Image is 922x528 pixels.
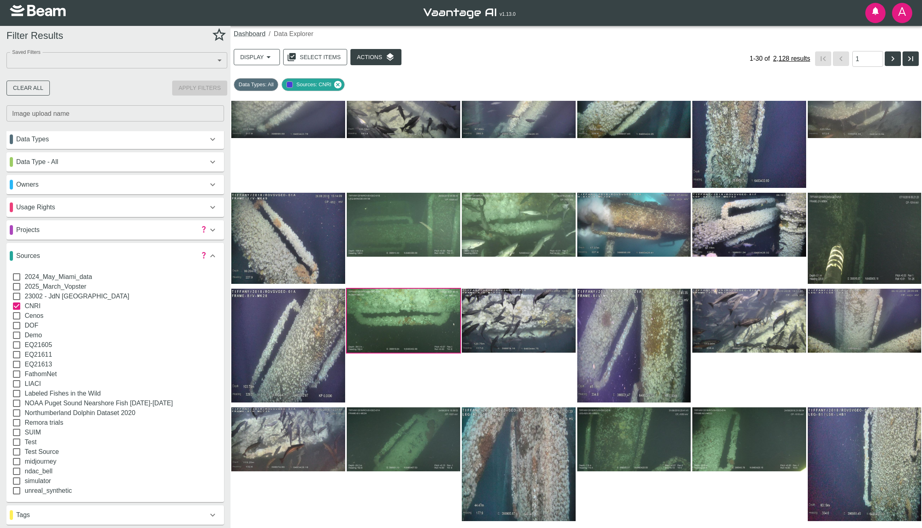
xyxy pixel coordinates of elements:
nav: breadcrumb [234,29,919,39]
span: midjourney [25,457,56,466]
img: 80b04a73-310e-43c9-aeaa-2c2754dadbb2.jpg [808,407,922,521]
img: 4a68e9cb-38c4-4b41-a9f1-d48d02e36390.jpg [462,193,576,257]
p: Data Type - All [16,157,58,167]
div: tags [6,505,224,525]
img: 35fa0e96-fb64-44da-93d0-c25717556b94.jpg [231,407,345,471]
button: a [892,3,912,23]
span: Cenos [25,311,43,321]
p: 2,128 results [773,54,810,64]
img: 81587387-f4b2-4543-bdcc-fefb57d6efb8.jpg [577,289,691,402]
p: projects [16,225,40,235]
img: 4c759676-beaf-409f-853a-9402fccf3b76.jpg [692,407,806,471]
h5: Filter Results [6,29,63,43]
img: ca00780f-393f-40f2-b75f-0b550593d900.jpg [808,74,922,138]
img: vaantage_ai_logo_white-BByXeXCH.svg [423,9,496,19]
img: f1ba8f29-8b07-4d7d-90e8-3f729e0efc08.jpg [462,289,576,353]
span: Labeled Fishes in the Wild [25,389,101,398]
img: aa84b651-6737-4f16-979a-8cea4f775a36.jpg [692,193,806,257]
span: Demo [25,330,42,340]
button: Actions [350,49,401,65]
img: 10f0bf7d-04b7-47ef-9582-aec2236ab7f6.jpg [231,74,345,138]
span: v 1.13.0 [499,11,515,19]
img: e510ffae-5eb8-460f-8c80-84e295947cff.jpg [577,74,691,138]
div: projectsExplore data by project identifier [6,220,224,240]
img: 68efde31-c214-4175-953c-84230e6977cb.jpg [692,74,806,188]
span: DOF [25,321,38,330]
a: Data Explorer [274,30,314,37]
div: Data Types [6,130,224,149]
span: 2024_May_Miami_data [25,272,92,282]
img: svg+xml,%3c [10,5,66,16]
div: sources: CNRI [282,78,345,91]
div: owners [6,175,224,194]
div: sourcesExplore data from other sources, such as academic institutions or benchmark datasets [6,269,224,502]
span: CNRI [25,301,41,311]
img: 9f2ad767-5408-4e6c-84dd-77d84204da5c.jpg [808,289,922,353]
span: LIACI [25,379,41,389]
svg: Explore data from other sources, such as academic institutions or benchmark datasets [200,251,208,259]
p: owners [16,180,38,189]
div: sources [296,81,316,89]
img: bd221555-d8b5-416c-b71b-93329c184915.jpg [692,289,806,353]
p: usage rights [16,202,55,212]
span: EQ21611 [25,350,52,360]
span: Remora trials [25,418,63,428]
span: Northumberland Dolphin Dataset 2020 [25,408,135,418]
a: Dashboard [234,30,265,37]
p: Data Types [16,134,49,144]
li: / [269,29,270,39]
svg: Explore data by project identifier [200,225,208,233]
span: 23002 - JdN [GEOGRAPHIC_DATA] [25,292,129,301]
span: FathomNet [25,369,57,379]
img: 9366b90a-e40b-4c99-a30a-0ddeabde973f.jpg [347,407,461,471]
span: SUIM [25,428,41,437]
img: 8518316a-e0ef-4e54-af3d-988e0c6ac94a.jpg [462,74,576,138]
img: e769df4f-0097-4a8f-8eb4-ee0b15ae295b.jpg [347,74,461,138]
p: tags [16,510,30,520]
span: NOAA Puget Sound Nearshore Fish [DATE]-[DATE] [25,398,173,408]
p: sources [16,251,40,261]
img: b8c15851-eac1-4fe9-b49a-478c8d843114.jpg [577,193,691,257]
span: EQ21605 [25,340,52,350]
span: 2025_March_Vopster [25,282,86,292]
span: ndac_bell [25,466,53,476]
img: adea5d38-f8e0-4592-aa4d-7ed914d1bf8d.jpg [231,289,345,402]
div: usage rights [6,198,224,217]
span: EQ21613 [25,360,52,369]
img: a0e348ca-8b02-4b3f-ab09-24f28bdd70d8.jpg [347,193,461,257]
span: Test Source [25,447,59,457]
img: d140bd63-5498-425f-acd3-24354fb13cb6.jpg [231,193,345,284]
p: 1 - 30 of [750,54,770,64]
div: Data Types: all [239,81,273,89]
div: Select items [300,52,341,62]
img: 85323539-7bf3-4197-9d2a-7dd09305200f.jpg [347,289,461,353]
img: 79e1ed27-21ce-49d2-aa3c-1a4481d93a05.jpg [808,193,922,284]
div: : CNRI [316,81,331,89]
div: Data Type - All [6,152,224,172]
div: sourcesExplore data from other sources, such as academic institutions or benchmark datasets [6,243,224,269]
label: Saved Filters [12,49,41,55]
img: 0ff57387-4b2b-4672-aaea-a5228cc69013.jpg [462,407,576,521]
span: unreal_synthetic [25,486,72,496]
img: 033af19d-9d3c-4538-aaae-342861149ba6.jpg [577,407,691,471]
span: Test [25,437,36,447]
button: Select items [283,49,347,65]
span: simulator [25,476,51,486]
button: Clear all [6,81,50,96]
button: Display [234,49,280,65]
